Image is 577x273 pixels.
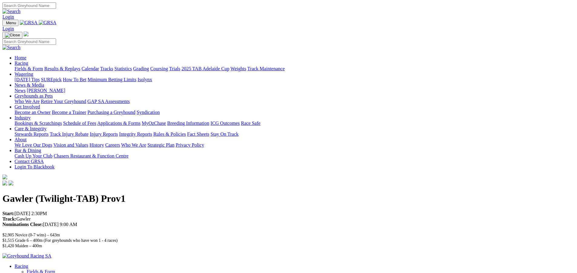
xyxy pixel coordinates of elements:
[97,121,141,126] a: Applications & Forms
[100,66,113,71] a: Tracks
[211,132,238,137] a: Stay On Track
[138,77,152,82] a: Isolynx
[150,66,168,71] a: Coursing
[230,66,246,71] a: Weights
[88,110,135,115] a: Purchasing a Greyhound
[15,72,33,77] a: Wagering
[2,38,56,45] input: Search
[167,121,209,126] a: Breeding Information
[15,99,575,104] div: Greyhounds as Pets
[15,88,25,93] a: News
[153,132,186,137] a: Rules & Policies
[88,77,136,82] a: Minimum Betting Limits
[2,26,14,31] a: Login
[2,9,21,14] img: Search
[15,121,62,126] a: Bookings & Scratchings
[15,110,575,115] div: Get Involved
[176,142,204,148] a: Privacy Policy
[52,110,86,115] a: Become a Trainer
[15,137,27,142] a: About
[2,2,56,9] input: Search
[15,142,52,148] a: We Love Our Dogs
[88,99,130,104] a: GAP SA Assessments
[181,66,229,71] a: 2025 TAB Adelaide Cup
[54,153,128,158] a: Chasers Restaurant & Function Centre
[24,32,28,36] img: logo-grsa-white.png
[81,66,99,71] a: Calendar
[44,66,80,71] a: Results & Replays
[148,142,174,148] a: Strategic Plan
[41,77,61,82] a: SUREpick
[121,142,146,148] a: Who We Are
[39,20,57,25] img: GRSA
[15,99,40,104] a: Who We Are
[15,159,44,164] a: Contact GRSA
[2,20,18,26] button: Toggle navigation
[2,211,15,216] strong: Start:
[114,66,132,71] a: Statistics
[142,121,166,126] a: MyOzChase
[15,115,31,120] a: Industry
[2,233,118,248] span: $2,905 Novice (0-7 wins) – 643m $1,515 Grade 6 – 400m (For greyhounds who have won 1 - 4 races) $...
[53,142,88,148] a: Vision and Values
[20,20,38,25] img: GRSA
[211,121,240,126] a: ICG Outcomes
[15,88,575,93] div: News & Media
[2,253,51,259] img: Greyhound Racing SA
[50,132,88,137] a: Track Injury Rebate
[15,132,48,137] a: Stewards Reports
[15,126,47,131] a: Care & Integrity
[15,110,51,115] a: Become an Owner
[15,66,43,71] a: Fields & Form
[15,153,575,159] div: Bar & Dining
[63,121,96,126] a: Schedule of Fees
[169,66,180,71] a: Trials
[15,93,53,98] a: Greyhounds as Pets
[15,55,26,60] a: Home
[119,132,152,137] a: Integrity Reports
[15,82,44,88] a: News & Media
[15,77,575,82] div: Wagering
[15,148,41,153] a: Bar & Dining
[27,88,65,93] a: [PERSON_NAME]
[137,110,160,115] a: Syndication
[2,14,14,19] a: Login
[2,211,575,227] p: [DATE] 2:30PM Gawler [DATE] 9:00 AM
[15,132,575,137] div: Care & Integrity
[241,121,260,126] a: Race Safe
[6,21,16,25] span: Menu
[2,175,7,179] img: logo-grsa-white.png
[2,193,575,204] h1: Gawler (Twilight-TAB) Prov1
[89,142,104,148] a: History
[15,104,40,109] a: Get Involved
[2,216,16,221] strong: Track:
[15,264,28,269] a: Racing
[247,66,285,71] a: Track Maintenance
[15,77,40,82] a: [DATE] Tips
[5,33,20,38] img: Close
[2,32,22,38] button: Toggle navigation
[8,181,13,185] img: twitter.svg
[90,132,118,137] a: Injury Reports
[41,99,86,104] a: Retire Your Greyhound
[15,142,575,148] div: About
[105,142,120,148] a: Careers
[15,61,28,66] a: Racing
[15,153,52,158] a: Cash Up Your Club
[2,222,43,227] strong: Nominations Close:
[15,164,55,169] a: Login To Blackbook
[187,132,209,137] a: Fact Sheets
[15,66,575,72] div: Racing
[63,77,87,82] a: How To Bet
[133,66,149,71] a: Grading
[2,181,7,185] img: facebook.svg
[2,45,21,50] img: Search
[15,121,575,126] div: Industry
